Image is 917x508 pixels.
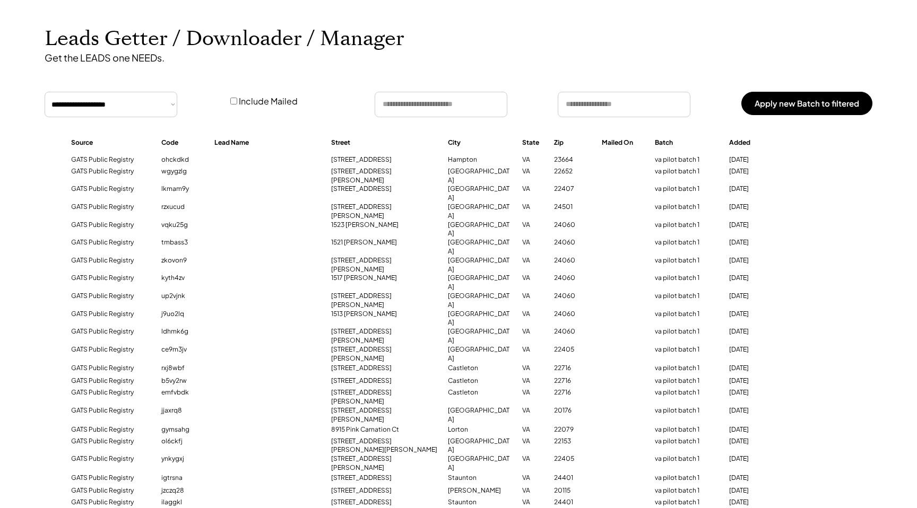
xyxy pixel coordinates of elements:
[655,221,719,230] div: va pilot batch 1
[448,406,512,424] div: [GEOGRAPHIC_DATA]
[655,167,719,176] div: va pilot batch 1
[655,327,719,336] div: va pilot batch 1
[729,388,793,397] div: [DATE]
[655,406,719,415] div: va pilot batch 1
[522,221,543,230] div: VA
[239,95,298,107] label: Include Mailed
[554,155,591,164] div: 23664
[554,310,591,319] div: 24060
[655,256,719,265] div: va pilot batch 1
[331,292,437,310] div: [STREET_ADDRESS][PERSON_NAME]
[161,425,204,434] div: gymsahg
[161,406,204,415] div: jjaxrq8
[554,167,591,176] div: 22652
[161,138,204,147] div: Code
[71,425,151,434] div: GATS Public Registry
[554,292,591,301] div: 24060
[554,327,591,336] div: 24060
[741,92,872,115] button: Apply new Batch to filtered
[161,437,204,446] div: ol6ckfj
[554,486,591,495] div: 20115
[45,27,474,51] h1: Leads Getter / Downloader / Manager
[522,437,543,446] div: VA
[554,256,591,265] div: 24060
[71,498,151,507] div: GATS Public Registry
[522,474,543,483] div: VA
[729,256,793,265] div: [DATE]
[448,155,512,164] div: Hampton
[71,292,151,301] div: GATS Public Registry
[331,155,437,164] div: [STREET_ADDRESS]
[729,454,793,463] div: [DATE]
[71,364,151,373] div: GATS Public Registry
[522,138,543,147] div: State
[729,474,793,483] div: [DATE]
[729,406,793,415] div: [DATE]
[554,274,591,283] div: 24060
[554,388,591,397] div: 22716
[71,310,151,319] div: GATS Public Registry
[655,498,719,507] div: va pilot batch 1
[161,486,204,495] div: jzczq28
[729,185,793,194] div: [DATE]
[729,498,793,507] div: [DATE]
[554,364,591,373] div: 22716
[522,388,543,397] div: VA
[161,376,204,386] div: b5vy2rw
[331,474,437,483] div: [STREET_ADDRESS]
[448,345,512,363] div: [GEOGRAPHIC_DATA]
[331,388,437,406] div: [STREET_ADDRESS][PERSON_NAME]
[554,474,591,483] div: 24401
[522,345,543,354] div: VA
[448,138,512,147] div: City
[448,274,512,292] div: [GEOGRAPHIC_DATA]
[554,425,591,434] div: 22079
[448,454,512,472] div: [GEOGRAPHIC_DATA]
[554,345,591,354] div: 22405
[331,221,437,230] div: 1523 [PERSON_NAME]
[448,292,512,310] div: [GEOGRAPHIC_DATA]
[331,327,437,345] div: [STREET_ADDRESS][PERSON_NAME]
[161,238,204,247] div: tmbass3
[71,327,151,336] div: GATS Public Registry
[448,437,512,455] div: [GEOGRAPHIC_DATA]
[729,437,793,446] div: [DATE]
[729,221,793,230] div: [DATE]
[729,203,793,212] div: [DATE]
[448,185,512,203] div: [GEOGRAPHIC_DATA]
[655,437,719,446] div: va pilot batch 1
[655,203,719,212] div: va pilot batch 1
[71,221,151,230] div: GATS Public Registry
[331,345,437,363] div: [STREET_ADDRESS][PERSON_NAME]
[161,203,204,212] div: rzxucud
[522,425,543,434] div: VA
[522,155,543,164] div: VA
[729,364,793,373] div: [DATE]
[161,327,204,336] div: ldhmk6g
[729,238,793,247] div: [DATE]
[655,274,719,283] div: va pilot batch 1
[729,155,793,164] div: [DATE]
[331,310,437,319] div: 1513 [PERSON_NAME]
[71,454,151,463] div: GATS Public Registry
[522,185,543,194] div: VA
[554,138,591,147] div: Zip
[729,167,793,176] div: [DATE]
[729,292,793,301] div: [DATE]
[655,138,719,147] div: Batch
[522,274,543,283] div: VA
[161,256,204,265] div: zkovon9
[71,474,151,483] div: GATS Public Registry
[448,256,512,274] div: [GEOGRAPHIC_DATA]
[331,203,437,221] div: [STREET_ADDRESS][PERSON_NAME]
[655,376,719,386] div: va pilot batch 1
[161,155,204,164] div: ohckdkd
[522,167,543,176] div: VA
[554,203,591,212] div: 24501
[71,155,151,164] div: GATS Public Registry
[655,474,719,483] div: va pilot batch 1
[161,167,204,176] div: wgygzlg
[448,310,512,328] div: [GEOGRAPHIC_DATA]
[522,238,543,247] div: VA
[214,138,321,147] div: Lead Name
